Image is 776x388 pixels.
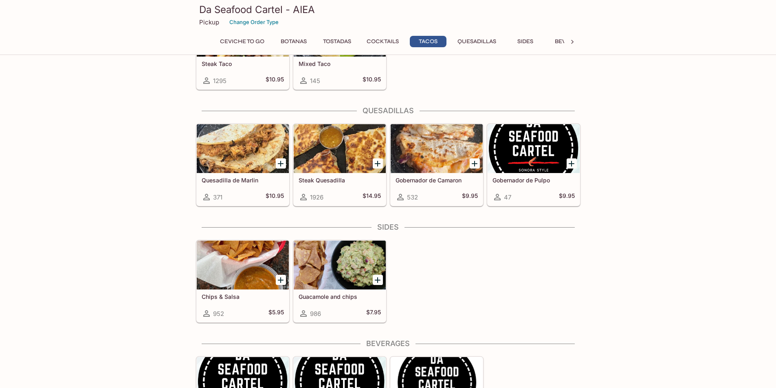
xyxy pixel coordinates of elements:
a: Quesadilla de Marlin371$10.95 [196,124,289,206]
div: Mixed Taco [294,8,386,57]
span: 952 [213,310,224,318]
span: 986 [310,310,321,318]
h5: $9.95 [462,192,478,202]
h5: Steak Taco [202,60,284,67]
button: Quesadillas [453,36,501,47]
h5: $5.95 [268,309,284,318]
a: Gobernador de Camaron532$9.95 [390,124,483,206]
h5: Gobernador de Pulpo [492,177,575,184]
h5: Gobernador de Camaron [396,177,478,184]
h5: $10.95 [266,76,284,85]
button: Tostadas [319,36,356,47]
div: Guacamole and chips [294,241,386,289]
h4: Beverages [196,339,580,348]
h4: Quesadillas [196,106,580,115]
p: Pickup [199,18,219,26]
div: Steak Quesadilla [294,124,386,173]
span: 47 [504,193,511,201]
button: Add Gobernador de Pulpo [567,158,577,169]
div: Quesadilla de Marlin [197,124,289,173]
button: Botanas [275,36,312,47]
div: Steak Taco [197,8,289,57]
div: Chips & Salsa [197,241,289,289]
button: Tacos [410,36,446,47]
button: Add Guacamole and chips [373,275,383,285]
h5: Quesadilla de Marlin [202,177,284,184]
button: Sides [507,36,544,47]
h5: $14.95 [363,192,381,202]
h5: Mixed Taco [299,60,381,67]
h5: Chips & Salsa [202,293,284,300]
span: 371 [213,193,222,201]
h5: Guacamole and chips [299,293,381,300]
span: 1295 [213,77,226,85]
button: Change Order Type [226,16,282,28]
h5: $7.95 [366,309,381,318]
button: Cocktails [362,36,403,47]
h5: $10.95 [363,76,381,85]
a: Chips & Salsa952$5.95 [196,240,289,322]
h4: Sides [196,223,580,232]
a: Gobernador de Pulpo47$9.95 [487,124,580,206]
button: Add Steak Quesadilla [373,158,383,169]
span: 1926 [310,193,323,201]
button: Ceviche To Go [215,36,269,47]
h5: $9.95 [559,192,575,202]
h5: $10.95 [266,192,284,202]
span: 145 [310,77,320,85]
a: Steak Quesadilla1926$14.95 [293,124,386,206]
div: Gobernador de Pulpo [488,124,580,173]
span: 532 [407,193,418,201]
button: Add Quesadilla de Marlin [276,158,286,169]
h3: Da Seafood Cartel - AIEA [199,3,577,16]
button: Beverages [550,36,593,47]
button: Add Gobernador de Camaron [470,158,480,169]
a: Guacamole and chips986$7.95 [293,240,386,322]
div: Gobernador de Camaron [391,124,483,173]
button: Add Chips & Salsa [276,275,286,285]
h5: Steak Quesadilla [299,177,381,184]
